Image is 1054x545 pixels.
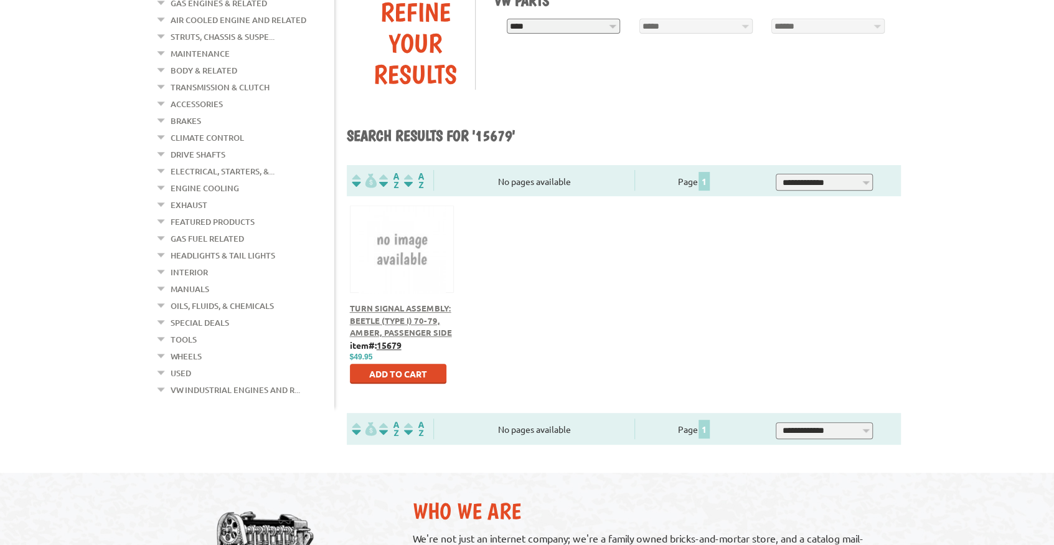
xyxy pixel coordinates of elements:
[377,339,402,351] u: 15679
[171,12,306,28] a: Air Cooled Engine and Related
[171,315,229,331] a: Special Deals
[171,130,244,146] a: Climate Control
[171,281,209,297] a: Manuals
[171,163,275,179] a: Electrical, Starters, &...
[434,423,634,436] div: No pages available
[413,498,888,524] h2: Who We Are
[350,303,452,338] a: Turn Signal Assembly: Beetle (Type I) 70-79, Amber, Passenger Side
[347,126,901,146] h1: Search results for '15679'
[402,173,426,187] img: Sort by Sales Rank
[171,62,237,78] a: Body & Related
[171,146,225,163] a: Drive Shafts
[350,364,446,384] button: Add to Cart
[171,230,244,247] a: Gas Fuel Related
[171,382,300,398] a: VW Industrial Engines and R...
[377,173,402,187] img: Sort by Headline
[369,368,427,379] span: Add to Cart
[171,298,274,314] a: Oils, Fluids, & Chemicals
[377,422,402,436] img: Sort by Headline
[699,420,710,438] span: 1
[350,353,373,361] span: $49.95
[171,113,201,129] a: Brakes
[171,331,197,348] a: Tools
[352,422,377,436] img: filterpricelow.svg
[171,214,255,230] a: Featured Products
[699,172,710,191] span: 1
[434,175,634,188] div: No pages available
[171,365,191,381] a: Used
[350,339,402,351] b: item#:
[171,247,275,263] a: Headlights & Tail Lights
[171,348,202,364] a: Wheels
[352,173,377,187] img: filterpricelow.svg
[171,180,239,196] a: Engine Cooling
[634,419,753,439] div: Page
[402,422,426,436] img: Sort by Sales Rank
[171,197,207,213] a: Exhaust
[171,79,270,95] a: Transmission & Clutch
[171,96,223,112] a: Accessories
[634,170,753,191] div: Page
[171,264,208,280] a: Interior
[171,45,230,62] a: Maintenance
[171,29,275,45] a: Struts, Chassis & Suspe...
